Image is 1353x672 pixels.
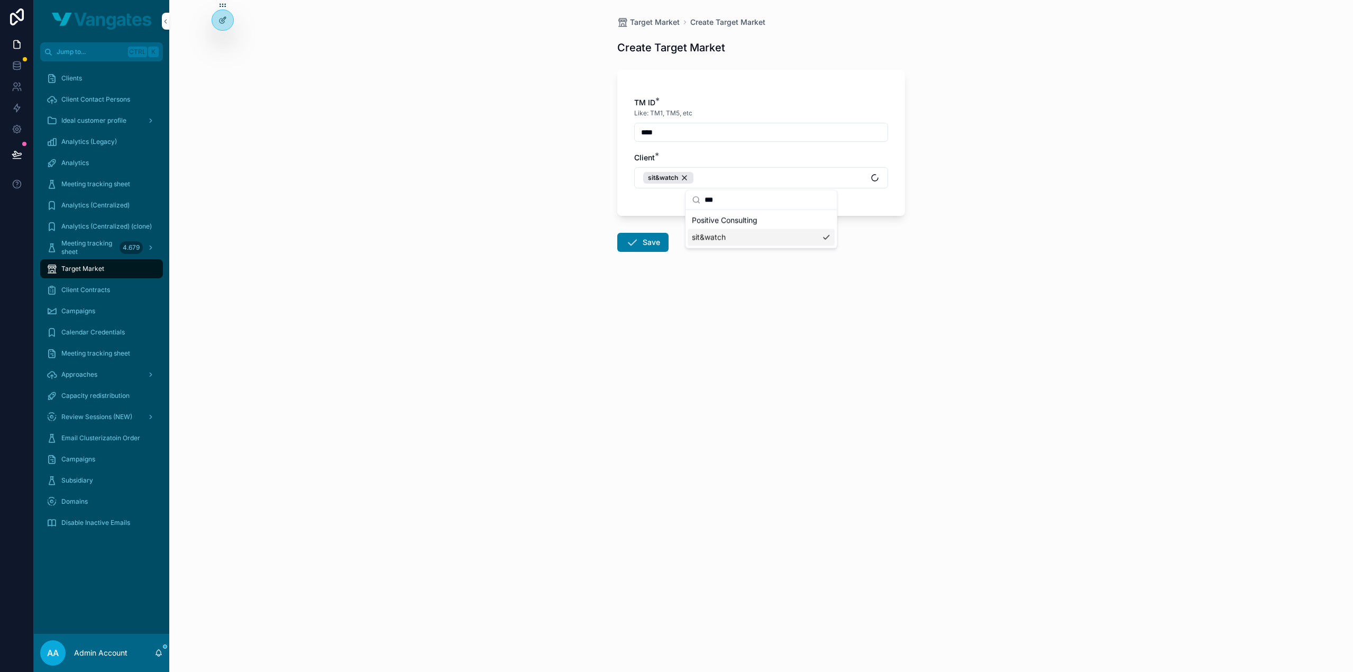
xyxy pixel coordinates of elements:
[61,476,93,485] span: Subsidiary
[634,153,655,162] span: Client
[120,241,143,254] div: 4.679
[61,307,95,315] span: Campaigns
[40,513,163,532] a: Disable Inactive Emails
[40,471,163,490] a: Subsidiary
[61,239,115,256] span: Meeting tracking sheet
[61,159,89,167] span: Analytics
[617,17,680,28] a: Target Market
[47,647,59,659] span: AA
[74,648,127,658] p: Admin Account
[685,210,837,248] div: Suggestions
[40,492,163,511] a: Domains
[57,48,124,56] span: Jump to...
[40,42,163,61] button: Jump to...CtrlK
[61,286,110,294] span: Client Contracts
[61,497,88,506] span: Domains
[61,434,140,442] span: Email Clusterizatoin Order
[40,280,163,299] a: Client Contracts
[149,48,158,56] span: K
[61,349,130,358] span: Meeting tracking sheet
[61,138,117,146] span: Analytics (Legacy)
[61,95,130,104] span: Client Contact Persons
[40,386,163,405] a: Capacity redistribution
[40,302,163,321] a: Campaigns
[61,413,132,421] span: Review Sessions (NEW)
[634,109,692,117] span: Like: TM1, TM5, etc
[61,265,104,273] span: Target Market
[61,74,82,83] span: Clients
[40,323,163,342] a: Calendar Credentials
[692,215,757,226] span: Positive Consulting
[617,233,669,252] button: Save
[40,365,163,384] a: Approaches
[61,180,130,188] span: Meeting tracking sheet
[630,17,680,28] span: Target Market
[40,450,163,469] a: Campaigns
[40,90,163,109] a: Client Contact Persons
[61,328,125,337] span: Calendar Credentials
[634,167,888,188] button: Select Button
[40,238,163,257] a: Meeting tracking sheet4.679
[40,132,163,151] a: Analytics (Legacy)
[40,69,163,88] a: Clients
[617,40,725,55] h1: Create Target Market
[40,344,163,363] a: Meeting tracking sheet
[34,61,169,546] div: scrollable content
[61,116,126,125] span: Ideal customer profile
[648,174,678,182] span: sit&watch
[61,519,130,527] span: Disable Inactive Emails
[690,17,765,28] a: Create Target Market
[61,222,152,231] span: Analytics (Centralized) (clone)
[40,196,163,215] a: Analytics (Centralized)
[634,98,655,107] span: TM ID
[40,175,163,194] a: Meeting tracking sheet
[643,172,693,184] button: Unselect 478
[128,47,147,57] span: Ctrl
[61,392,130,400] span: Capacity redistribution
[692,232,726,243] span: sit&watch
[40,259,163,278] a: Target Market
[52,13,151,30] img: App logo
[40,407,163,426] a: Review Sessions (NEW)
[61,201,130,210] span: Analytics (Centralized)
[40,429,163,448] a: Email Clusterizatoin Order
[40,153,163,172] a: Analytics
[40,111,163,130] a: Ideal customer profile
[40,217,163,236] a: Analytics (Centralized) (clone)
[61,455,95,464] span: Campaigns
[61,370,97,379] span: Approaches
